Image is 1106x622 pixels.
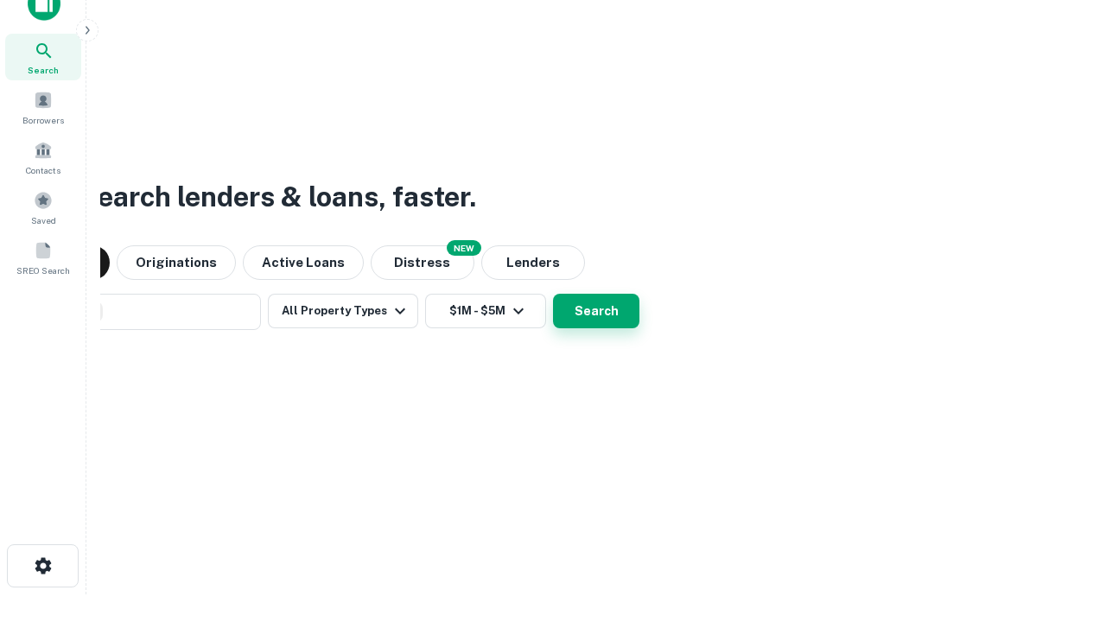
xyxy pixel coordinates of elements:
div: NEW [447,240,481,256]
h3: Search lenders & loans, faster. [79,176,476,218]
button: Search [553,294,639,328]
button: Lenders [481,245,585,280]
a: Contacts [5,134,81,181]
button: Search distressed loans with lien and other non-mortgage details. [371,245,474,280]
button: All Property Types [268,294,418,328]
span: Borrowers [22,113,64,127]
a: Saved [5,184,81,231]
button: Active Loans [243,245,364,280]
span: Search [28,63,59,77]
a: SREO Search [5,234,81,281]
span: SREO Search [16,263,70,277]
iframe: Chat Widget [1020,428,1106,511]
button: $1M - $5M [425,294,546,328]
a: Search [5,34,81,80]
span: Saved [31,213,56,227]
a: Borrowers [5,84,81,130]
span: Contacts [26,163,60,177]
button: Originations [117,245,236,280]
